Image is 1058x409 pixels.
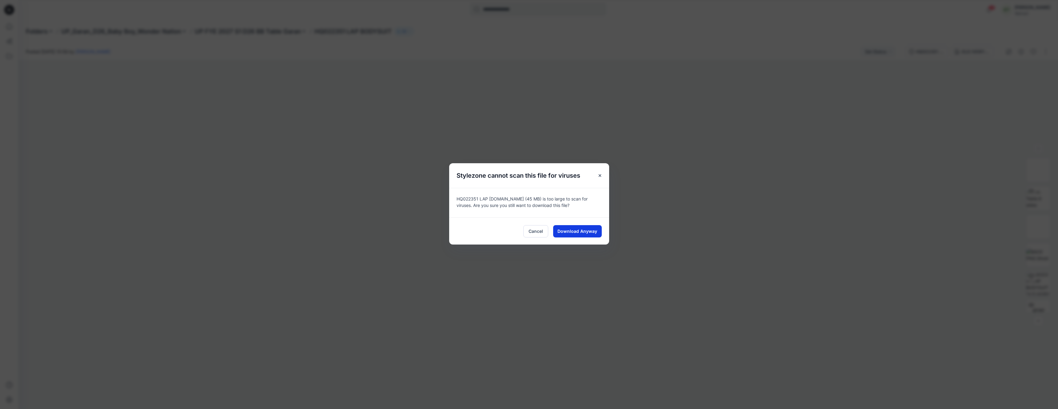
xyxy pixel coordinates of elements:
[449,163,588,188] h5: Stylezone cannot scan this file for viruses
[449,188,609,217] div: HQ022351 LAP [DOMAIN_NAME] (45 MB) is too large to scan for viruses. Are you sure you still want ...
[557,228,597,234] span: Download Anyway
[523,225,548,237] button: Cancel
[529,228,543,234] span: Cancel
[553,225,602,237] button: Download Anyway
[594,170,605,181] button: Close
